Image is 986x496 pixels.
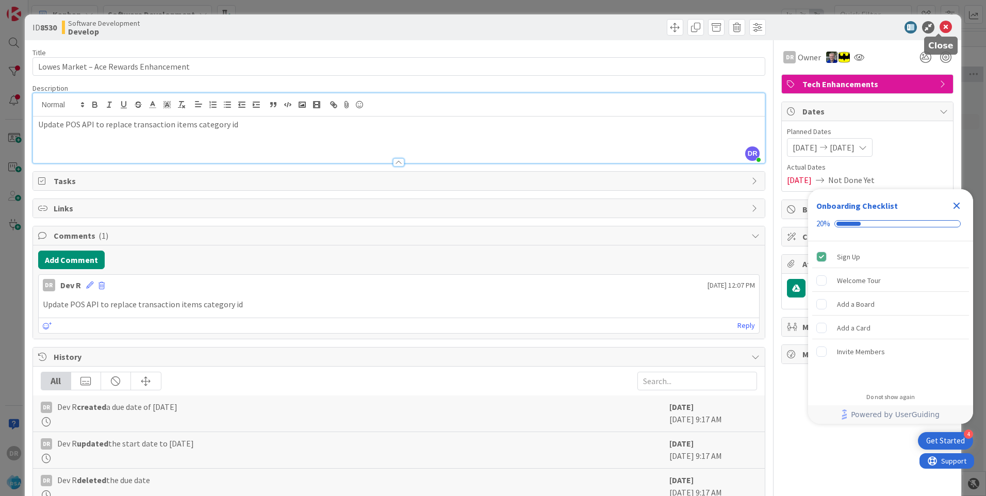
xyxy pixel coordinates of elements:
[851,408,940,421] span: Powered by UserGuiding
[32,21,57,34] span: ID
[637,372,757,390] input: Search...
[837,322,870,334] div: Add a Card
[802,230,934,243] span: Custom Fields
[802,348,934,360] span: Metrics
[812,269,969,292] div: Welcome Tour is incomplete.
[41,475,52,486] div: DR
[669,438,694,449] b: [DATE]
[802,321,934,333] span: Mirrors
[54,351,746,363] span: History
[837,251,860,263] div: Sign Up
[802,258,934,270] span: Attachments
[787,126,948,137] span: Planned Dates
[812,245,969,268] div: Sign Up is complete.
[98,230,108,241] span: ( 1 )
[57,437,194,450] span: Dev R the start date to [DATE]
[43,279,55,291] div: DR
[669,437,757,463] div: [DATE] 9:17 AM
[837,298,875,310] div: Add a Board
[866,393,915,401] div: Do not show again
[32,48,46,57] label: Title
[816,200,898,212] div: Onboarding Checklist
[54,229,746,242] span: Comments
[787,174,812,186] span: [DATE]
[783,51,796,63] div: DR
[32,84,68,93] span: Description
[918,432,973,450] div: Open Get Started checklist, remaining modules: 4
[77,402,106,412] b: created
[826,52,837,63] img: RT
[830,141,854,154] span: [DATE]
[43,299,755,310] p: Update POS API to replace transaction items category id
[68,27,140,36] b: Develop
[837,345,885,358] div: Invite Members
[808,405,973,424] div: Footer
[812,340,969,363] div: Invite Members is incomplete.
[54,175,746,187] span: Tasks
[808,189,973,424] div: Checklist Container
[837,274,881,287] div: Welcome Tour
[40,22,57,32] b: 8530
[54,202,746,214] span: Links
[793,141,817,154] span: [DATE]
[802,203,934,216] span: Block
[802,78,934,90] span: Tech Enhancements
[737,319,755,332] a: Reply
[813,405,968,424] a: Powered by UserGuiding
[802,105,934,118] span: Dates
[839,52,850,63] img: AC
[808,241,973,386] div: Checklist items
[57,401,177,413] span: Dev R a due date of [DATE]
[22,2,47,14] span: Support
[745,146,760,161] span: DR
[948,197,965,214] div: Close Checklist
[32,57,765,76] input: type card name here...
[828,174,875,186] span: Not Done Yet
[669,402,694,412] b: [DATE]
[669,475,694,485] b: [DATE]
[41,402,52,413] div: DR
[38,251,105,269] button: Add Comment
[41,372,71,390] div: All
[816,219,965,228] div: Checklist progress: 20%
[787,162,948,173] span: Actual Dates
[816,219,830,228] div: 20%
[708,280,755,291] span: [DATE] 12:07 PM
[928,41,954,51] h5: Close
[77,475,106,485] b: deleted
[669,401,757,426] div: [DATE] 9:17 AM
[38,119,760,130] p: Update POS API to replace transaction items category id
[798,51,821,63] span: Owner
[57,474,150,486] span: Dev R the due date
[812,317,969,339] div: Add a Card is incomplete.
[60,279,81,291] div: Dev R
[77,438,108,449] b: updated
[41,438,52,450] div: DR
[68,19,140,27] span: Software Development
[964,429,973,439] div: 4
[812,293,969,316] div: Add a Board is incomplete.
[926,436,965,446] div: Get Started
